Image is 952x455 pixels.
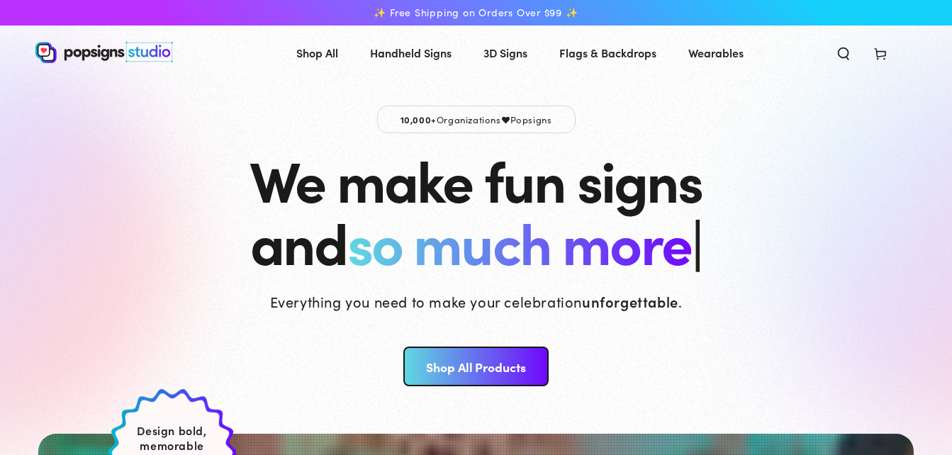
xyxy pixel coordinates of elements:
a: Shop All [286,34,349,72]
strong: unforgettable [582,291,678,311]
a: 3D Signs [473,34,538,72]
a: Handheld Signs [359,34,462,72]
a: Flags & Backdrops [549,34,667,72]
span: Handheld Signs [370,43,452,63]
span: Wearables [688,43,744,63]
span: so much more [347,201,691,280]
a: Wearables [678,34,754,72]
span: Flags & Backdrops [559,43,656,63]
summary: Search our site [825,37,862,68]
span: 10,000+ [401,113,437,125]
span: ✨ Free Shipping on Orders Over $99 ✨ [374,6,578,19]
span: 3D Signs [483,43,527,63]
p: Organizations Popsigns [377,106,576,133]
span: | [691,201,702,281]
a: Shop All Products [403,347,549,386]
span: Shop All [296,43,338,63]
img: Popsigns Studio [35,42,173,63]
p: Everything you need to make your celebration . [270,291,683,311]
h1: We make fun signs and [250,147,702,272]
